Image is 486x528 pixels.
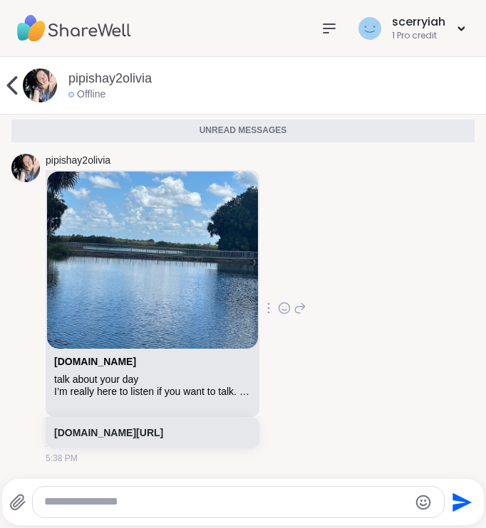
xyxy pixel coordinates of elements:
div: 1 Pro credit [392,30,445,42]
div: talk about your day [54,374,251,386]
img: https://sharewell-space-live.sfo3.digitaloceanspaces.com/user-generated/d00611f7-7241-4821-a0f6-1... [11,154,40,182]
textarea: Type your message [44,495,408,509]
div: scerryiah [392,14,445,30]
a: pipishay2olivia [46,154,110,168]
a: [DOMAIN_NAME][URL] [54,427,163,438]
div: I’m really here to listen if you want to talk. How was your day? I genuinely care about how you’r... [54,386,251,398]
span: 5:38 PM [46,452,78,465]
div: Unread messages [11,120,475,142]
img: scerryiah [358,17,381,40]
a: Attachment [54,356,136,367]
img: ShareWell Nav Logo [17,4,131,53]
img: https://sharewell-space-live.sfo3.digitaloceanspaces.com/user-generated/d00611f7-7241-4821-a0f6-1... [23,68,57,102]
button: Send [445,486,477,518]
button: Emoji picker [415,494,432,511]
a: pipishay2olivia [68,70,152,88]
img: talk about your day [47,171,258,349]
div: Offline [68,88,105,102]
